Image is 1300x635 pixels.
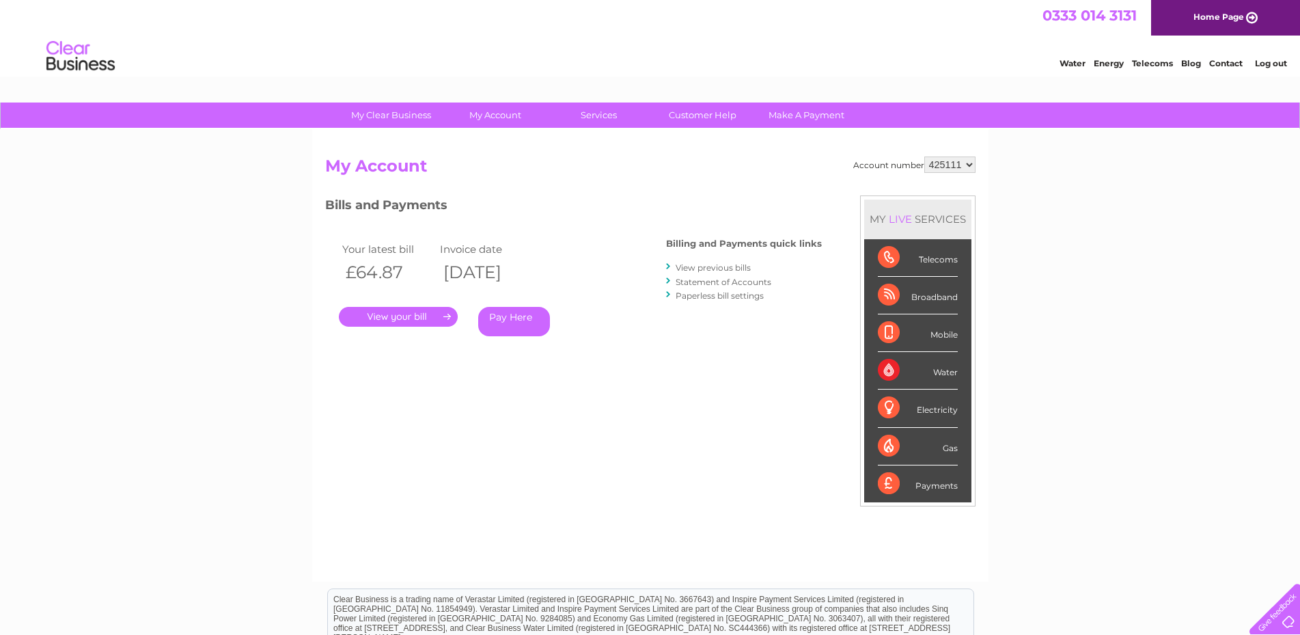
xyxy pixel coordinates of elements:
[1060,58,1085,68] a: Water
[750,103,863,128] a: Make A Payment
[676,277,771,287] a: Statement of Accounts
[886,213,915,226] div: LIVE
[339,240,437,258] td: Your latest bill
[878,352,958,390] div: Water
[1255,58,1287,68] a: Log out
[328,8,973,66] div: Clear Business is a trading name of Verastar Limited (registered in [GEOGRAPHIC_DATA] No. 3667643...
[325,195,822,219] h3: Bills and Payments
[646,103,759,128] a: Customer Help
[478,307,550,336] a: Pay Here
[1042,7,1137,24] a: 0333 014 3131
[864,200,971,239] div: MY SERVICES
[46,36,115,77] img: logo.png
[878,239,958,277] div: Telecoms
[878,314,958,352] div: Mobile
[335,103,447,128] a: My Clear Business
[666,239,822,249] h4: Billing and Payments quick links
[1181,58,1201,68] a: Blog
[1132,58,1173,68] a: Telecoms
[339,258,437,286] th: £64.87
[878,465,958,502] div: Payments
[437,240,535,258] td: Invoice date
[878,428,958,465] div: Gas
[878,277,958,314] div: Broadband
[439,103,551,128] a: My Account
[676,291,764,301] a: Paperless bill settings
[1209,58,1243,68] a: Contact
[542,103,655,128] a: Services
[878,390,958,427] div: Electricity
[437,258,535,286] th: [DATE]
[676,262,751,273] a: View previous bills
[1094,58,1124,68] a: Energy
[325,157,976,183] h2: My Account
[339,307,458,327] a: .
[853,157,976,173] div: Account number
